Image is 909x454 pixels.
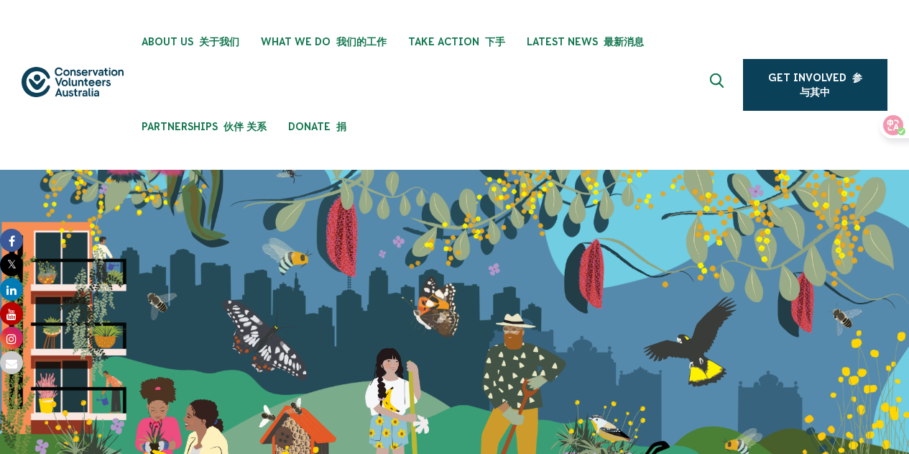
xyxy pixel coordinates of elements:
span: Latest News [527,36,644,47]
span: Partnerships [142,121,267,132]
button: Expand search box Close search box [701,68,736,102]
font: 捐 [336,121,346,132]
span: What We Do [261,36,387,47]
font: 下手 [485,36,505,47]
img: logo.svg [22,67,124,96]
span: About Us [142,36,239,47]
font: 最新消息 [604,36,644,47]
font: 伙伴 关系 [223,121,267,132]
span: Expand search box [709,73,727,96]
font: 我们的工作 [336,36,387,47]
span: Donate [288,121,346,132]
font: 关于我们 [199,36,239,47]
font: 参与其中 [800,72,862,98]
a: Get Involved 参与其中 [743,59,887,111]
span: Take Action [408,36,505,47]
